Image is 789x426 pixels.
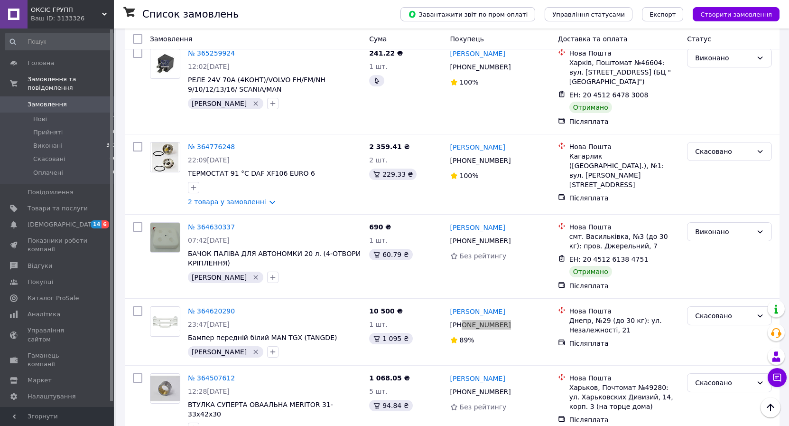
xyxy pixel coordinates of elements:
div: Післяплата [569,415,680,425]
img: Фото товару [150,376,180,401]
img: Фото товару [151,49,179,78]
a: [PERSON_NAME] [450,223,505,232]
span: [DEMOGRAPHIC_DATA] [28,220,98,229]
span: Без рейтингу [460,252,507,260]
svg: Видалити мітку [252,348,260,356]
span: 12:28[DATE] [188,388,230,395]
span: Замовлення та повідомлення [28,75,114,92]
span: Товари та послуги [28,204,88,213]
span: 14 [91,220,102,228]
div: Нова Пошта [569,142,680,151]
span: Завантажити звіт по пром-оплаті [408,10,528,19]
span: 1 [113,115,116,123]
h1: Список замовлень [142,9,239,20]
span: 0 [113,169,116,177]
span: ЕН: 20 4512 6138 4751 [569,256,649,263]
a: Створити замовлення [683,10,780,18]
span: Головна [28,59,54,67]
a: Фото товару [150,306,180,337]
span: 1 шт. [369,321,388,328]
span: 66 [110,155,116,163]
span: 5 шт. [369,388,388,395]
div: Післяплата [569,193,680,203]
span: Покупці [28,278,53,286]
span: 2 359.41 ₴ [369,143,410,151]
a: БАЧОК ПАЛІВА ДЛЯ АВТОНОМКИ 20 л. (4-ОТВОРИ КРІПЛЕННЯ) [188,250,361,267]
a: [PERSON_NAME] [450,142,505,152]
div: 94.84 ₴ [369,400,412,411]
span: [PERSON_NAME] [192,348,247,356]
span: Каталог ProSale [28,294,79,303]
div: [PHONE_NUMBER] [448,385,513,398]
span: 2 шт. [369,156,388,164]
span: 303 [106,142,116,150]
div: Післяплата [569,339,680,348]
span: 1 шт. [369,63,388,70]
span: Статус [687,35,711,43]
span: Створити замовлення [700,11,772,18]
div: [PHONE_NUMBER] [448,154,513,167]
span: Повідомлення [28,188,74,197]
div: Скасовано [695,311,752,321]
span: 6 [102,220,109,228]
div: 60.79 ₴ [369,249,412,260]
div: 229.33 ₴ [369,169,417,180]
span: Налаштування [28,392,76,401]
div: Нова Пошта [569,373,680,383]
button: Чат з покупцем [768,368,787,387]
div: Скасовано [695,146,752,157]
span: [PERSON_NAME] [192,274,247,281]
div: Кагарлик ([GEOGRAPHIC_DATA].), №1: вул. [PERSON_NAME][STREET_ADDRESS] [569,151,680,189]
button: Завантажити звіт по пром-оплаті [400,7,535,21]
a: № 364630337 [188,223,235,231]
button: Наверх [761,398,780,417]
span: 23:47[DATE] [188,321,230,328]
div: Отримано [569,266,612,277]
span: [PERSON_NAME] [192,100,247,107]
span: Прийняті [33,128,63,137]
a: [PERSON_NAME] [450,49,505,58]
span: ЕН: 20 4512 6478 3008 [569,91,649,99]
img: Фото товару [150,312,180,330]
span: Без рейтингу [460,403,507,411]
div: [PHONE_NUMBER] [448,234,513,247]
span: Аналітика [28,310,60,319]
span: Нові [33,115,47,123]
div: Післяплата [569,117,680,126]
a: ВТУЛКА СУПЕРТА ОВААЛЬНА MERITOR 31-33x42x30 [188,401,333,418]
div: Отримано [569,102,612,113]
a: № 364507612 [188,374,235,382]
span: Замовлення [28,100,67,109]
svg: Видалити мітку [252,100,260,107]
button: Створити замовлення [693,7,780,21]
div: 1 095 ₴ [369,333,412,344]
div: Нова Пошта [569,222,680,232]
span: 1 шт. [369,237,388,244]
span: Скасовані [33,155,65,163]
span: 07:42[DATE] [188,237,230,244]
a: № 364776248 [188,143,235,151]
svg: Видалити мітку [252,274,260,281]
div: Скасовано [695,378,752,388]
span: 89% [460,336,474,344]
span: Покупець [450,35,484,43]
span: Показники роботи компанії [28,237,88,254]
div: Харків, Поштомат №46604: вул. [STREET_ADDRESS] (БЦ "[GEOGRAPHIC_DATA]") [569,58,680,86]
span: ТЕРМОСТАТ 91 °C DAF XF106 EURO 6 [188,170,315,177]
span: 1 068.05 ₴ [369,374,410,382]
a: Бампер передній білий MAN TGX (TANGDE) [188,334,337,341]
img: Фото товару [150,223,179,252]
span: Замовлення [150,35,192,43]
div: [PHONE_NUMBER] [448,60,513,74]
a: Фото товару [150,373,180,404]
a: РЕЛЕ 24V 70A (4КОНТ)/VOLVO FH/FM/NH 9/10/12/13/16/ SCANIA/MAN [188,76,325,93]
span: Маркет [28,376,52,385]
div: Нова Пошта [569,48,680,58]
span: 241.22 ₴ [369,49,403,57]
span: Виконані [33,142,63,150]
a: [PERSON_NAME] [450,307,505,316]
span: Гаманець компанії [28,351,88,369]
span: Доставка та оплата [558,35,628,43]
